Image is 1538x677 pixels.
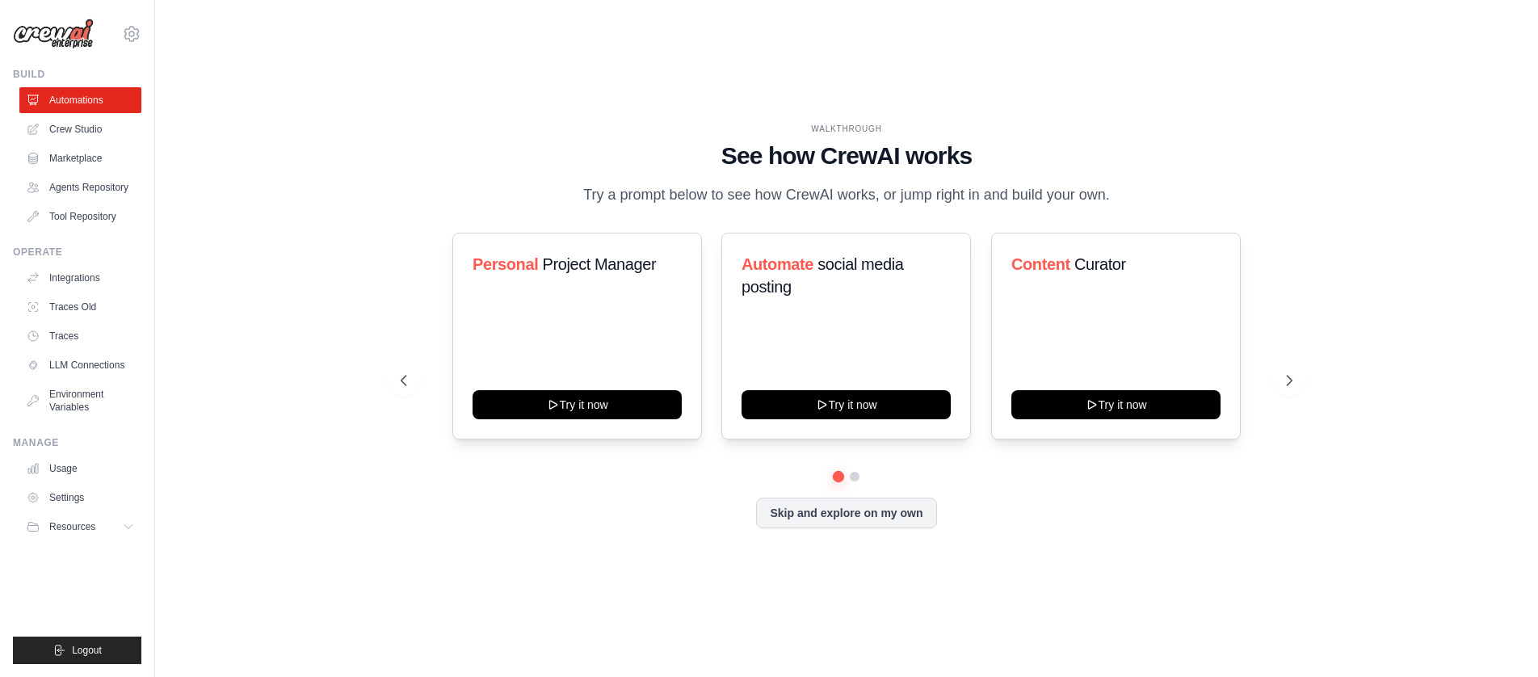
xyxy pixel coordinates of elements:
span: Automate [742,255,813,273]
button: Resources [19,514,141,540]
a: LLM Connections [19,352,141,378]
button: Skip and explore on my own [756,498,936,528]
h1: See how CrewAI works [401,141,1292,170]
a: Usage [19,456,141,481]
img: Logo [13,19,94,49]
p: Try a prompt below to see how CrewAI works, or jump right in and build your own. [575,183,1118,207]
span: Logout [72,644,102,657]
button: Logout [13,637,141,664]
a: Integrations [19,265,141,291]
a: Environment Variables [19,381,141,420]
a: Automations [19,87,141,113]
a: Traces [19,323,141,349]
button: Try it now [742,390,951,419]
span: Personal [473,255,538,273]
span: Curator [1074,255,1126,273]
a: Traces Old [19,294,141,320]
a: Settings [19,485,141,511]
a: Tool Repository [19,204,141,229]
span: Project Manager [542,255,656,273]
a: Agents Repository [19,175,141,200]
div: WALKTHROUGH [401,123,1292,135]
span: social media posting [742,255,904,296]
div: Manage [13,436,141,449]
span: Content [1011,255,1070,273]
a: Marketplace [19,145,141,171]
div: Operate [13,246,141,259]
div: Build [13,68,141,81]
a: Crew Studio [19,116,141,142]
button: Try it now [473,390,682,419]
button: Try it now [1011,390,1221,419]
span: Resources [49,520,95,533]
